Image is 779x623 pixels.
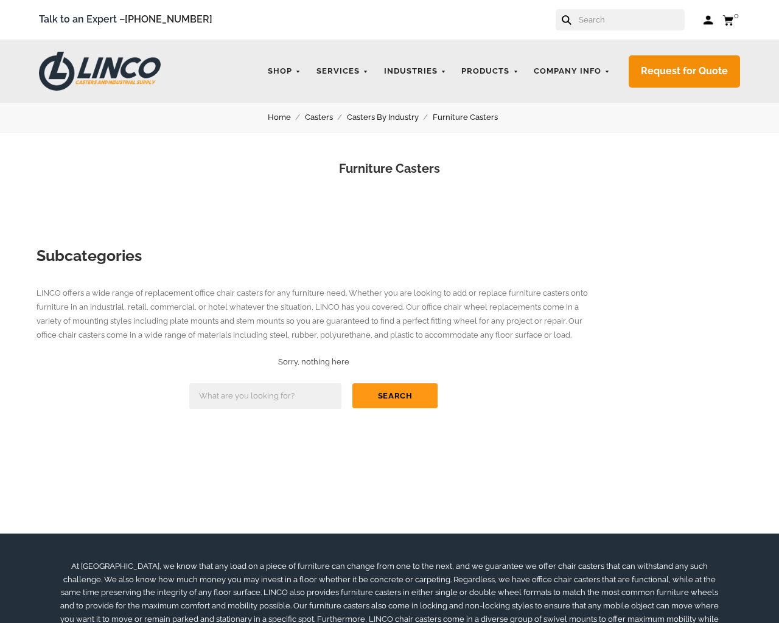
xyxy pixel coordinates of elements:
a: Products [455,60,525,83]
a: Company Info [528,60,617,83]
input: Search [578,9,685,30]
a: Shop [262,60,307,83]
p: LINCO offers a wide range of replacement office chair casters for any furniture need. Whether you... [37,287,591,342]
a: Casters [305,111,347,124]
a: Home [268,111,305,124]
span: 0 [734,11,739,20]
img: LINCO CASTERS & INDUSTRIAL SUPPLY [39,52,161,91]
a: Casters By Industry [347,111,433,124]
h2: Sorry, nothing here [37,357,591,368]
input: What are you looking for? [189,383,341,409]
h3: Subcategories [37,245,591,266]
a: Services [310,60,375,83]
a: Industries [378,60,453,83]
span: Talk to an Expert – [39,12,212,28]
button: Search [352,383,438,408]
h1: Furniture Casters [18,160,761,178]
a: Furniture Casters [433,111,512,124]
a: 0 [722,12,740,27]
a: Request for Quote [629,55,740,88]
a: [PHONE_NUMBER] [125,13,212,25]
a: Log in [703,14,713,26]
